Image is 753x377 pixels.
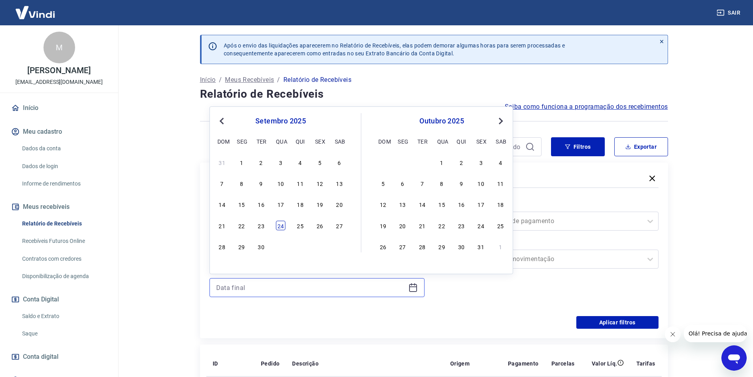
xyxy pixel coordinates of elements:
[508,360,539,368] p: Pagamento
[5,6,66,12] span: Olá! Precisa de ajuda?
[23,351,59,362] span: Conta digital
[457,157,466,167] div: Choose quinta-feira, 2 de outubro de 2025
[378,242,388,251] div: Choose domingo, 26 de outubro de 2025
[398,242,407,251] div: Choose segunda-feira, 27 de outubro de 2025
[377,156,506,252] div: month 2025-10
[335,136,344,146] div: sab
[237,178,246,188] div: Choose segunda-feira, 8 de setembro de 2025
[417,157,427,167] div: Choose terça-feira, 30 de setembro de 2025
[335,221,344,230] div: Choose sábado, 27 de setembro de 2025
[19,158,109,174] a: Dados de login
[476,199,486,209] div: Choose sexta-feira, 17 de outubro de 2025
[457,199,466,209] div: Choose quinta-feira, 16 de outubro de 2025
[551,137,605,156] button: Filtros
[9,0,61,25] img: Vindi
[476,136,486,146] div: sex
[257,242,266,251] div: Choose terça-feira, 30 de setembro de 2025
[9,198,109,216] button: Meus recebíveis
[237,242,246,251] div: Choose segunda-feira, 29 de setembro de 2025
[296,242,305,251] div: Choose quinta-feira, 2 de outubro de 2025
[398,221,407,230] div: Choose segunda-feira, 20 de outubro de 2025
[335,199,344,209] div: Choose sábado, 20 de setembro de 2025
[378,199,388,209] div: Choose domingo, 12 de outubro de 2025
[551,360,575,368] p: Parcelas
[200,75,216,85] a: Início
[237,221,246,230] div: Choose segunda-feira, 22 de setembro de 2025
[496,178,505,188] div: Choose sábado, 11 de outubro de 2025
[216,156,345,252] div: month 2025-09
[43,32,75,63] div: M
[476,157,486,167] div: Choose sexta-feira, 3 de outubro de 2025
[276,136,285,146] div: qua
[296,199,305,209] div: Choose quinta-feira, 18 de setembro de 2025
[715,6,744,20] button: Sair
[19,268,109,284] a: Disponibilização de agenda
[9,123,109,140] button: Meu cadastro
[217,221,227,230] div: Choose domingo, 21 de setembro de 2025
[445,201,657,210] label: Forma de Pagamento
[257,157,266,167] div: Choose terça-feira, 2 de setembro de 2025
[377,116,506,126] div: outubro 2025
[398,136,407,146] div: seg
[19,176,109,192] a: Informe de rendimentos
[457,221,466,230] div: Choose quinta-feira, 23 de outubro de 2025
[457,242,466,251] div: Choose quinta-feira, 30 de outubro de 2025
[19,326,109,342] a: Saque
[296,221,305,230] div: Choose quinta-feira, 25 de setembro de 2025
[496,136,505,146] div: sab
[9,291,109,308] button: Conta Digital
[257,221,266,230] div: Choose terça-feira, 23 de setembro de 2025
[437,157,447,167] div: Choose quarta-feira, 1 de outubro de 2025
[457,178,466,188] div: Choose quinta-feira, 9 de outubro de 2025
[292,360,319,368] p: Descrição
[437,199,447,209] div: Choose quarta-feira, 15 de outubro de 2025
[417,242,427,251] div: Choose terça-feira, 28 de outubro de 2025
[417,136,427,146] div: ter
[237,199,246,209] div: Choose segunda-feira, 15 de setembro de 2025
[315,221,325,230] div: Choose sexta-feira, 26 de setembro de 2025
[19,251,109,267] a: Contratos com credores
[496,116,506,126] button: Next Month
[437,178,447,188] div: Choose quarta-feira, 8 de outubro de 2025
[398,178,407,188] div: Choose segunda-feira, 6 de outubro de 2025
[378,221,388,230] div: Choose domingo, 19 de outubro de 2025
[261,360,279,368] p: Pedido
[200,86,668,102] h4: Relatório de Recebíveis
[216,116,345,126] div: setembro 2025
[315,157,325,167] div: Choose sexta-feira, 5 de setembro de 2025
[276,242,285,251] div: Choose quarta-feira, 1 de outubro de 2025
[217,178,227,188] div: Choose domingo, 7 de setembro de 2025
[315,136,325,146] div: sex
[476,242,486,251] div: Choose sexta-feira, 31 de outubro de 2025
[296,178,305,188] div: Choose quinta-feira, 11 de setembro de 2025
[505,102,668,112] a: Saiba como funciona a programação dos recebimentos
[445,239,657,248] label: Tipo de Movimentação
[217,199,227,209] div: Choose domingo, 14 de setembro de 2025
[224,42,565,57] p: Após o envio das liquidações aparecerem no Relatório de Recebíveis, elas podem demorar algumas ho...
[335,178,344,188] div: Choose sábado, 13 de setembro de 2025
[476,178,486,188] div: Choose sexta-feira, 10 de outubro de 2025
[217,242,227,251] div: Choose domingo, 28 de setembro de 2025
[398,199,407,209] div: Choose segunda-feira, 13 de outubro de 2025
[496,157,505,167] div: Choose sábado, 4 de outubro de 2025
[684,325,747,342] iframe: Mensagem da empresa
[398,157,407,167] div: Choose segunda-feira, 29 de setembro de 2025
[636,360,655,368] p: Tarifas
[378,157,388,167] div: Choose domingo, 28 de setembro de 2025
[217,116,226,126] button: Previous Month
[417,221,427,230] div: Choose terça-feira, 21 de outubro de 2025
[296,157,305,167] div: Choose quinta-feira, 4 de setembro de 2025
[9,348,109,366] a: Conta digital
[496,221,505,230] div: Choose sábado, 25 de outubro de 2025
[496,242,505,251] div: Choose sábado, 1 de novembro de 2025
[225,75,274,85] a: Meus Recebíveis
[237,157,246,167] div: Choose segunda-feira, 1 de setembro de 2025
[19,140,109,157] a: Dados da conta
[213,360,218,368] p: ID
[237,136,246,146] div: seg
[19,233,109,249] a: Recebíveis Futuros Online
[335,242,344,251] div: Choose sábado, 4 de outubro de 2025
